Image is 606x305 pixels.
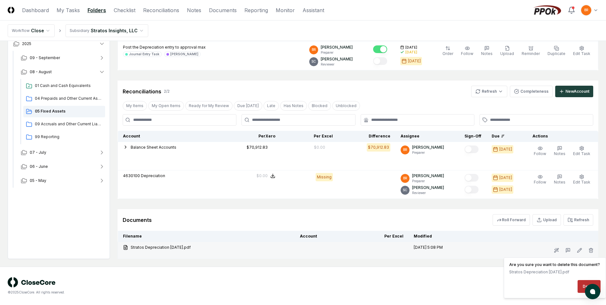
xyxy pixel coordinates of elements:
button: 08 - August [16,65,110,79]
span: Edit Task [573,180,590,184]
span: Notes [554,151,565,156]
button: Late [264,101,279,111]
span: Upload [500,51,514,56]
span: 09 Accruals and Other Current Liabilities [35,121,103,127]
button: Blocked [308,101,331,111]
div: [DATE] [499,175,512,181]
span: Notes [554,180,565,184]
div: Missing [316,173,333,181]
th: Sign-Off [459,131,487,142]
p: Preparer [321,50,353,55]
p: [PERSON_NAME] [412,185,444,191]
div: 08 - August [16,79,110,145]
div: Subsidiary [70,28,89,34]
button: Mark complete [464,145,479,153]
div: Reconciliations [123,88,161,95]
span: Duplicate [548,51,565,56]
button: Roll Forward [493,214,530,226]
p: [PERSON_NAME] [412,145,444,150]
a: 01 Cash and Cash Equivalents [23,80,105,92]
img: PPOk logo [532,5,563,15]
span: SC [311,59,316,64]
a: Dashboard [22,6,49,14]
div: Due [492,133,517,139]
span: Depreciation [141,173,165,178]
p: Reviewer [321,62,353,67]
div: $70,912.83 [368,145,389,150]
a: Checklist [114,6,135,14]
span: 2025 [22,41,31,47]
button: Edit Task [572,44,592,58]
div: Journal Entry Task [129,52,159,57]
a: 99 Reporting [23,131,105,143]
button: My Items [123,101,147,111]
button: My Open Items [148,101,184,111]
span: 09 - September [30,55,60,61]
a: My Tasks [57,6,80,14]
a: Reporting [244,6,268,14]
button: 05 - May [16,174,110,188]
div: Actions [527,133,593,139]
span: 01 Cash and Cash Equivalents [35,83,103,89]
th: Difference [338,131,395,142]
span: Notes [481,51,493,56]
span: BR [584,8,588,12]
p: [PERSON_NAME] [412,173,444,179]
span: Follow [534,180,546,184]
a: 04 Prepaids and Other Current Assets [23,93,105,105]
span: 99 Reporting [35,134,103,140]
a: Reconciliations [143,6,179,14]
th: Per Excel [351,231,409,242]
span: 4630100 [123,173,140,178]
div: 2025 [8,51,110,189]
button: Duplicate [546,44,567,58]
th: Account [295,231,351,242]
button: Edit Task [572,145,592,158]
span: Reminder [522,51,540,56]
th: Assignee [395,131,459,142]
p: Preparer [412,150,444,155]
div: New Account [565,89,589,94]
a: Folders [88,6,106,14]
span: Edit Task [573,51,590,56]
button: Delete [578,280,601,293]
a: Stratos Depreciation [DATE].pdf [123,245,290,250]
th: Per Excel [280,131,338,142]
button: Balance Sheet Accounts [131,145,176,150]
button: Follow [460,44,475,58]
button: Ready for My Review [185,101,233,111]
button: Completeness [510,86,553,97]
p: Post the Depreciation entry to approval max [123,44,206,50]
th: Filename [118,231,295,242]
button: Refresh [471,86,507,97]
div: $70,912.83 [247,145,268,150]
div: [PERSON_NAME] [170,52,198,57]
span: 08 - August [30,69,52,75]
div: 2 / 2 [164,89,170,94]
p: [PERSON_NAME] [321,44,353,50]
button: $0.00 [257,173,275,179]
p: [PERSON_NAME] [321,56,353,62]
button: 2025 [8,37,110,51]
button: Unblocked [332,101,360,111]
button: Reminder [520,44,541,58]
div: Documents [123,216,152,224]
button: Notes [480,44,494,58]
img: Logo [8,7,14,13]
button: Order [441,44,455,58]
span: 07 - July [30,150,46,155]
button: NewAccount [555,86,593,97]
div: [DATE] [408,58,421,64]
td: [DATE] 5:08 PM [409,242,490,259]
button: Mark complete [373,45,387,53]
button: Mark complete [464,186,479,193]
a: Notes [187,6,201,14]
a: Monitor [276,6,295,14]
span: BR [403,147,407,152]
span: Edit Task [573,151,590,156]
img: logo [8,277,56,287]
nav: breadcrumb [8,24,148,37]
div: [DATE] [499,187,512,192]
span: Follow [461,51,473,56]
th: Per Xero [223,131,280,142]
